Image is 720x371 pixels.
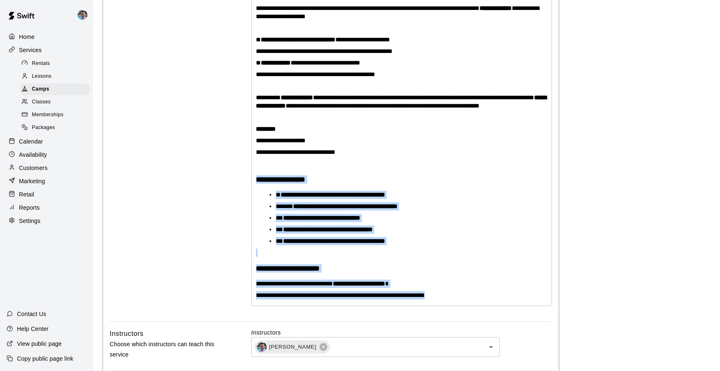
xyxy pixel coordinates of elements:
[20,84,90,95] div: Camps
[17,354,73,363] p: Copy public page link
[7,215,87,227] a: Settings
[32,98,51,106] span: Classes
[20,122,90,134] div: Packages
[485,341,497,353] button: Open
[20,70,93,83] a: Lessons
[7,201,87,214] a: Reports
[251,328,552,337] label: Instructors
[20,58,90,69] div: Rentals
[19,33,35,41] p: Home
[20,109,93,122] a: Memberships
[32,72,52,81] span: Lessons
[20,71,90,82] div: Lessons
[264,343,321,351] span: [PERSON_NAME]
[7,31,87,43] a: Home
[76,7,93,23] div: Ryan Goehring
[7,188,87,201] a: Retail
[20,96,93,109] a: Classes
[19,137,43,146] p: Calendar
[7,135,87,148] a: Calendar
[17,310,46,318] p: Contact Us
[19,164,48,172] p: Customers
[19,217,41,225] p: Settings
[32,60,50,68] span: Rentals
[110,339,225,360] p: Choose which instructors can teach this service
[20,96,90,108] div: Classes
[7,162,87,174] a: Customers
[77,10,87,20] img: Ryan Goehring
[7,44,87,56] a: Services
[19,190,34,199] p: Retail
[32,85,49,93] span: Camps
[110,328,144,339] h6: Instructors
[32,111,63,119] span: Memberships
[20,122,93,134] a: Packages
[7,148,87,161] a: Availability
[20,109,90,121] div: Memberships
[19,151,47,159] p: Availability
[20,57,93,70] a: Rentals
[17,325,48,333] p: Help Center
[19,46,42,54] p: Services
[19,203,40,212] p: Reports
[255,340,330,354] div: Ryan Goehring[PERSON_NAME]
[19,177,45,185] p: Marketing
[17,340,62,348] p: View public page
[32,124,55,132] span: Packages
[20,83,93,96] a: Camps
[257,342,267,352] img: Ryan Goehring
[7,175,87,187] a: Marketing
